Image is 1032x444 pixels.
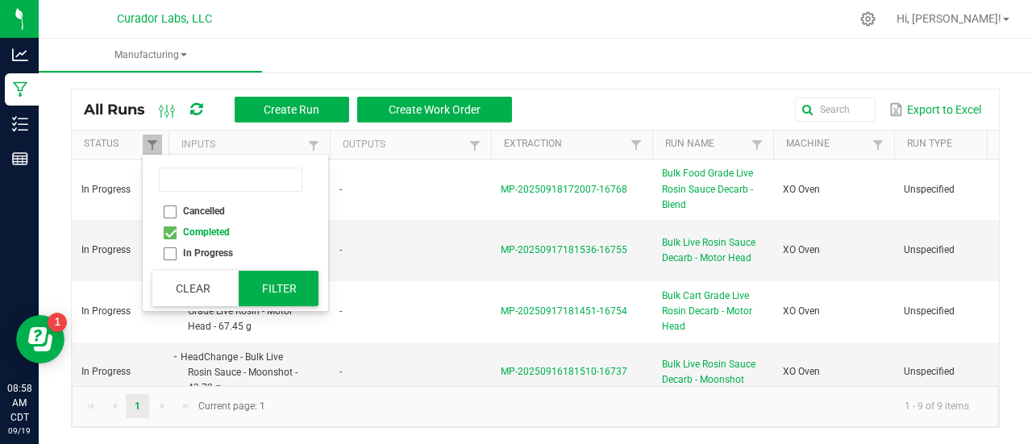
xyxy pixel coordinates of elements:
[783,244,820,255] span: XO Oven
[885,96,985,123] button: Export to Excel
[330,220,491,281] td: -
[169,131,330,160] th: Inputs
[81,184,131,195] span: In Progress
[501,244,627,255] span: MP-20250917181536-16755
[662,235,764,266] span: Bulk Live Rosin Sauce Decarb - Motor Head
[662,166,764,213] span: Bulk Food Grade Live Rosin Sauce Decarb - Blend
[465,135,485,156] a: Filter
[504,138,626,151] a: ExtractionSortable
[662,288,764,335] span: Bulk Cart Grade Live Rosin Decarb - Motor Head
[904,366,955,377] span: Unspecified
[897,12,1001,25] span: Hi, [PERSON_NAME]!
[868,135,888,155] a: Filter
[7,425,31,437] p: 09/19
[235,97,349,122] button: Create Run
[239,271,319,306] button: Filter
[84,96,524,123] div: All Runs
[904,184,955,195] span: Unspecified
[501,184,627,195] span: MP-20250918172007-16768
[662,357,764,388] span: Bulk Live Rosin Sauce Decarb - Moonshot
[907,138,988,151] a: Run TypeSortable
[275,393,982,420] kendo-pager-info: 1 - 9 of 9 items
[626,135,646,155] a: Filter
[16,315,64,363] iframe: Resource center
[330,131,491,160] th: Outputs
[126,394,149,418] a: Page 1
[783,184,820,195] span: XO Oven
[48,313,67,332] iframe: Resource center unread badge
[665,138,747,151] a: Run NameSortable
[501,305,627,317] span: MP-20250917181451-16754
[330,342,491,404] td: -
[84,138,142,151] a: StatusSortable
[747,135,767,155] a: Filter
[72,386,999,427] kendo-pager: Current page: 1
[39,48,262,62] span: Manufacturing
[264,103,319,116] span: Create Run
[81,305,131,317] span: In Progress
[783,366,820,377] span: XO Oven
[12,81,28,98] inline-svg: Manufacturing
[304,135,323,156] a: Filter
[117,12,212,26] span: Curador Labs, LLC
[81,366,131,377] span: In Progress
[12,47,28,63] inline-svg: Analytics
[330,160,491,221] td: -
[786,138,868,151] a: MachineSortable
[389,103,481,116] span: Create Work Order
[143,135,162,155] a: Filter
[152,271,232,306] button: Clear
[783,305,820,317] span: XO Oven
[795,98,876,122] input: Search
[81,244,131,255] span: In Progress
[12,151,28,167] inline-svg: Reports
[39,39,262,73] a: Manufacturing
[178,349,306,396] li: HeadChange - Bulk Live Rosin Sauce - Moonshot - 43.72 g
[904,244,955,255] span: Unspecified
[330,281,491,342] td: -
[12,116,28,132] inline-svg: Inventory
[7,381,31,425] p: 08:58 AM CDT
[904,305,955,317] span: Unspecified
[501,366,627,377] span: MP-20250916181510-16737
[858,11,878,27] div: Manage settings
[357,97,512,122] button: Create Work Order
